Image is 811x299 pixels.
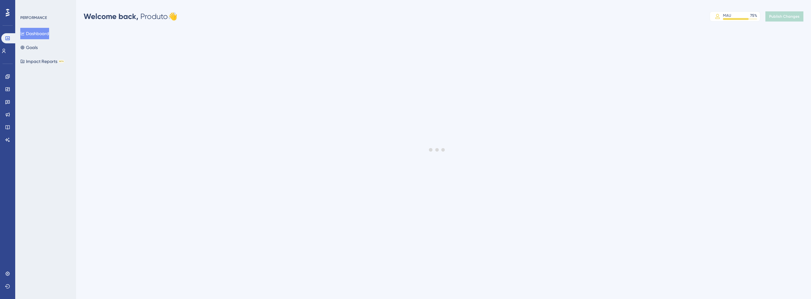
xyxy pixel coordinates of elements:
span: Publish Changes [769,14,800,19]
div: Produto 👋 [84,11,177,22]
button: Goals [20,42,38,53]
span: Welcome back, [84,12,138,21]
div: 75 % [750,13,757,18]
button: Dashboard [20,28,49,39]
div: MAU [723,13,731,18]
button: Impact ReportsBETA [20,56,64,67]
div: PERFORMANCE [20,15,47,20]
div: BETA [59,60,64,63]
button: Publish Changes [765,11,803,22]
